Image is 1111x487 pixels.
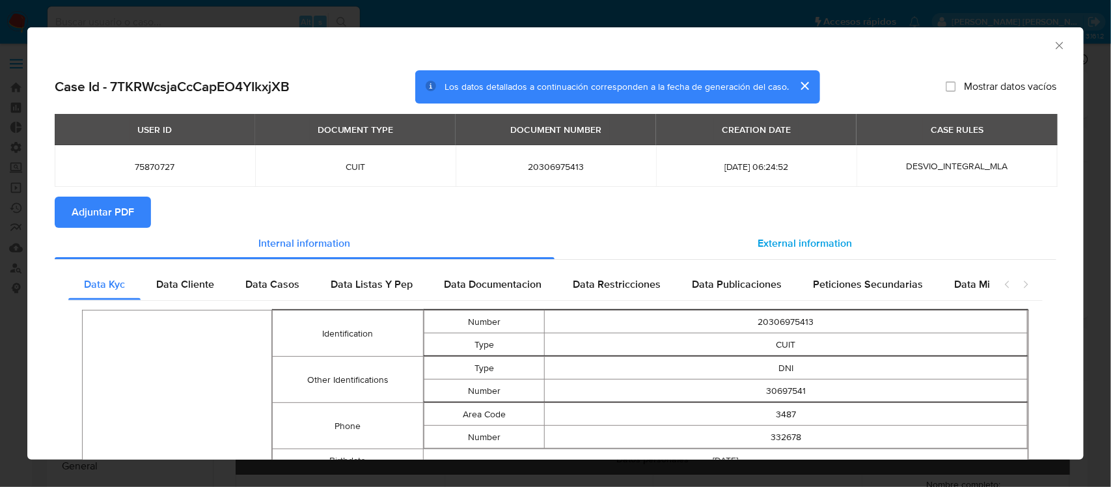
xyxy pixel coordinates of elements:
[906,160,1008,173] span: DESVIO_INTEGRAL_MLA
[545,403,1028,426] td: 3487
[55,228,1056,259] div: Detailed info
[946,81,956,92] input: Mostrar datos vacíos
[545,426,1028,449] td: 332678
[55,78,290,95] h2: Case Id - 7TKRWcsjaCcCapEO4YIkxjXB
[70,161,240,173] span: 75870727
[545,333,1028,356] td: CUIT
[424,426,545,449] td: Number
[310,118,402,141] div: DOCUMENT TYPE
[672,161,841,173] span: [DATE] 06:24:52
[272,449,423,472] td: Birthdate
[68,269,991,300] div: Detailed internal info
[445,80,789,93] span: Los datos detallados a continuación corresponden a la fecha de generación del caso.
[813,277,923,292] span: Peticiones Secundarias
[424,311,545,333] td: Number
[545,357,1028,380] td: DNI
[714,118,799,141] div: CREATION DATE
[954,277,1026,292] span: Data Minoridad
[758,236,853,251] span: External information
[55,197,151,228] button: Adjuntar PDF
[27,27,1084,460] div: closure-recommendation-modal
[156,277,214,292] span: Data Cliente
[471,161,640,173] span: 20306975413
[444,277,542,292] span: Data Documentacion
[245,277,299,292] span: Data Casos
[923,118,991,141] div: CASE RULES
[258,236,350,251] span: Internal information
[272,403,423,449] td: Phone
[424,357,545,380] td: Type
[789,70,820,102] button: cerrar
[272,357,423,403] td: Other Identifications
[424,449,1028,472] td: [DATE]
[573,277,661,292] span: Data Restricciones
[130,118,180,141] div: USER ID
[424,403,545,426] td: Area Code
[72,198,134,227] span: Adjuntar PDF
[271,161,440,173] span: CUIT
[545,311,1028,333] td: 20306975413
[84,277,125,292] span: Data Kyc
[964,80,1056,93] span: Mostrar datos vacíos
[424,333,545,356] td: Type
[545,380,1028,402] td: 30697541
[331,277,413,292] span: Data Listas Y Pep
[272,311,423,357] td: Identification
[1053,39,1065,51] button: Cerrar ventana
[692,277,782,292] span: Data Publicaciones
[424,380,545,402] td: Number
[502,118,610,141] div: DOCUMENT NUMBER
